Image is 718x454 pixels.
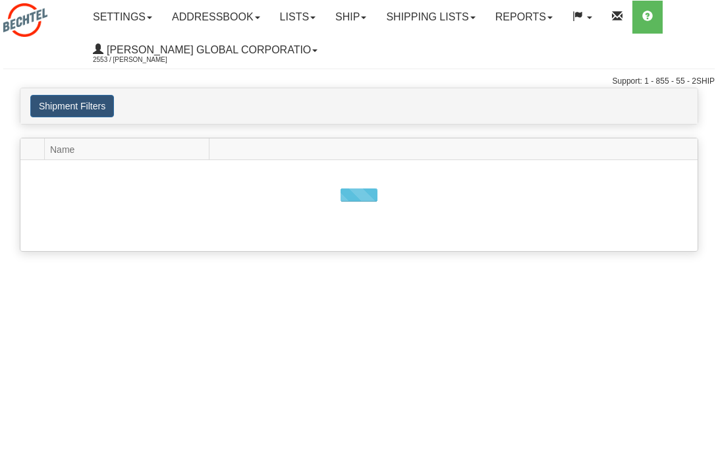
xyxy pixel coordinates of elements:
a: Lists [270,1,325,34]
a: Addressbook [162,1,270,34]
a: [PERSON_NAME] Global Corporatio 2553 / [PERSON_NAME] [83,34,327,67]
a: Shipping lists [376,1,485,34]
a: Ship [325,1,376,34]
img: logo2553.jpg [3,3,47,37]
span: 2553 / [PERSON_NAME] [93,53,192,67]
div: Support: 1 - 855 - 55 - 2SHIP [3,76,715,87]
a: Settings [83,1,162,34]
a: Reports [485,1,563,34]
button: Shipment Filters [30,95,114,117]
span: [PERSON_NAME] Global Corporatio [103,44,311,55]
